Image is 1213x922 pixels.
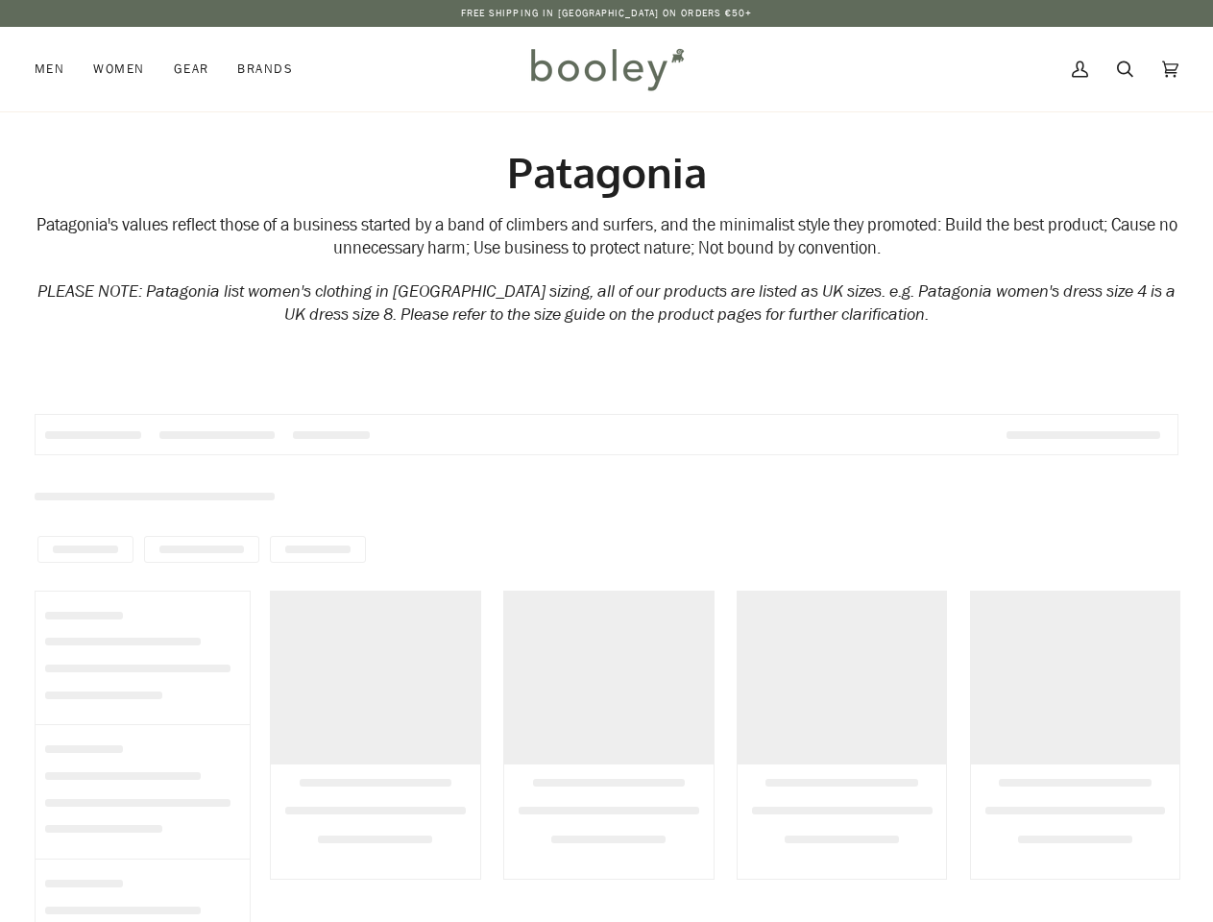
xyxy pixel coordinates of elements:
h1: Patagonia [35,146,1178,199]
em: PLEASE NOTE: Patagonia list women's clothing in [GEOGRAPHIC_DATA] sizing, all of our products are... [37,279,1176,328]
p: Free Shipping in [GEOGRAPHIC_DATA] on Orders €50+ [461,6,753,21]
a: Men [35,27,79,111]
a: Brands [223,27,307,111]
img: Booley [522,41,691,97]
span: Women [93,60,144,79]
a: Women [79,27,158,111]
span: Gear [174,60,209,79]
div: Patagonia's values reflect those of a business started by a band of climbers and surfers, and the... [35,214,1178,261]
a: Gear [159,27,224,111]
span: Brands [237,60,293,79]
span: Men [35,60,64,79]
